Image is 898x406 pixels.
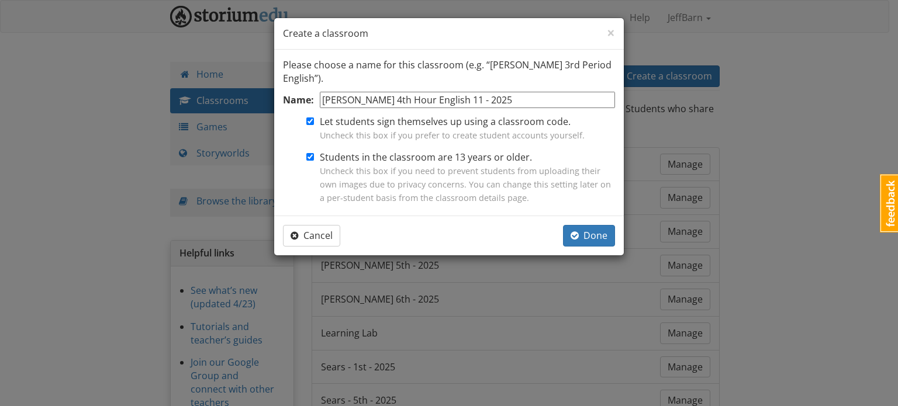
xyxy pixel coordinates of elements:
[283,58,615,85] p: Please choose a name for this classroom (e.g. “[PERSON_NAME] 3rd Period English”).
[563,225,615,247] button: Done
[283,225,340,247] button: Cancel
[320,165,611,203] span: Uncheck this box if you need to prevent students from uploading their own images due to privacy c...
[320,151,615,204] label: Students in the classroom are 13 years or older.
[607,23,615,42] span: ×
[274,18,624,50] div: Create a classroom
[320,115,585,142] label: Let students sign themselves up using a classroom code.
[571,229,607,242] span: Done
[320,130,585,141] span: Uncheck this box if you prefer to create student accounts yourself.
[283,93,314,107] label: Name:
[291,229,333,242] span: Cancel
